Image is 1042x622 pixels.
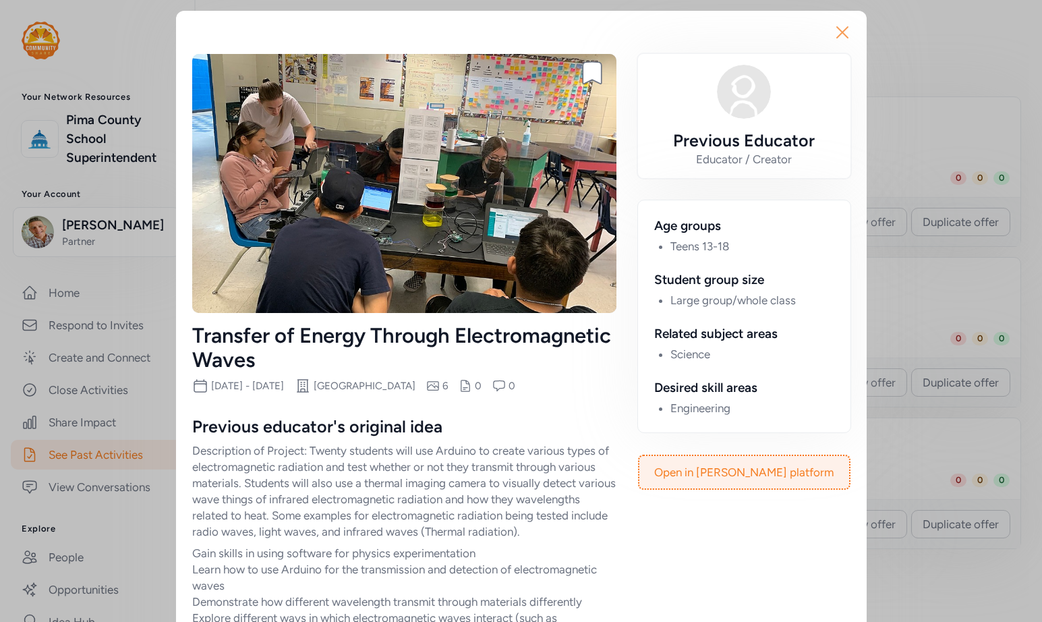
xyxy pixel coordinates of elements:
[670,238,834,254] li: Teens 13-18
[717,65,771,119] img: Avatar
[670,346,834,362] li: Science
[670,400,834,416] li: Engineering
[192,324,616,372] div: Transfer of Energy Through Electromagnetic Waves
[314,379,415,393] div: [GEOGRAPHIC_DATA]
[475,379,482,393] div: 0
[670,292,834,308] li: Large group/whole class
[192,416,616,437] div: Previous educator's original idea
[211,379,284,393] div: [DATE] - [DATE]
[696,151,792,167] div: Educator / Creator
[654,378,834,397] div: Desired skill areas
[654,324,834,343] div: Related subject areas
[654,217,834,235] div: Age groups
[442,379,448,393] div: 6
[654,271,834,289] div: Student group size
[639,456,849,488] a: Open in [PERSON_NAME] platform
[192,443,616,540] p: Description of Project: Twenty students will use Arduino to create various types of electromagnet...
[192,54,616,313] img: image
[673,130,815,151] div: Previous Educator
[509,379,515,393] div: 0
